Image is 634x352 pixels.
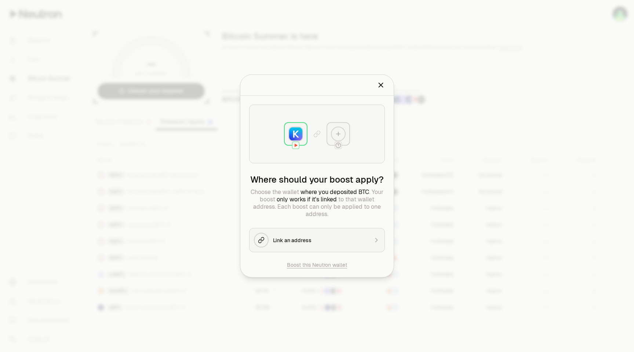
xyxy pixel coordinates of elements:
[249,188,385,218] p: Choose the wallet . Your boost to that wallet address. Each boost can only be applied to one addr...
[249,174,385,186] h2: Where should your boost apply?
[292,142,299,149] img: Neutron Logo
[273,237,368,244] div: Link an address
[300,188,369,196] span: where you deposited BTC
[277,195,337,203] span: only works if it's linked
[249,228,385,252] button: Link an address
[289,127,302,141] img: Keplr
[377,80,385,90] button: Close
[287,261,347,269] button: Boost this Neutron wallet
